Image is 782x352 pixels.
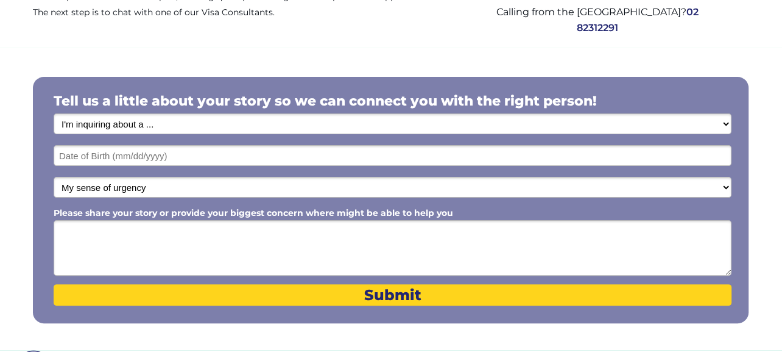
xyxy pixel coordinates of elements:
button: Submit [54,284,731,306]
input: Date of Birth (mm/dd/yyyy) [54,145,731,166]
span: Submit [54,286,731,304]
span: Please share your story or provide your biggest concern where might be able to help you [54,207,453,218]
span: Calling from the [GEOGRAPHIC_DATA]? [496,6,686,18]
span: Tell us a little about your story so we can connect you with the right person! [54,93,597,109]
